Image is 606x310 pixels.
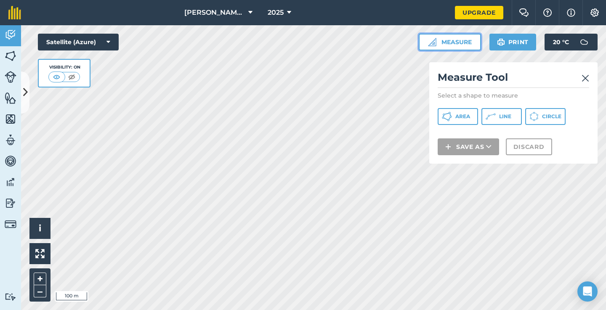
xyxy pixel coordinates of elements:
img: svg+xml;base64,PHN2ZyB4bWxucz0iaHR0cDovL3d3dy53My5vcmcvMjAwMC9zdmciIHdpZHRoPSI1NiIgaGVpZ2h0PSI2MC... [5,113,16,125]
span: [PERSON_NAME] [PERSON_NAME] [184,8,245,18]
button: i [29,218,50,239]
h2: Measure Tool [438,71,589,88]
img: svg+xml;base64,PHN2ZyB4bWxucz0iaHR0cDovL3d3dy53My5vcmcvMjAwMC9zdmciIHdpZHRoPSIxOSIgaGVpZ2h0PSIyNC... [497,37,505,47]
span: Area [455,113,470,120]
p: Select a shape to measure [438,91,589,100]
a: Upgrade [455,6,503,19]
span: 2025 [268,8,284,18]
img: svg+xml;base64,PHN2ZyB4bWxucz0iaHR0cDovL3d3dy53My5vcmcvMjAwMC9zdmciIHdpZHRoPSIxNyIgaGVpZ2h0PSIxNy... [567,8,575,18]
button: Satellite (Azure) [38,34,119,50]
img: svg+xml;base64,PD94bWwgdmVyc2lvbj0iMS4wIiBlbmNvZGluZz0idXRmLTgiPz4KPCEtLSBHZW5lcmF0b3I6IEFkb2JlIE... [5,134,16,146]
img: svg+xml;base64,PD94bWwgdmVyc2lvbj0iMS4wIiBlbmNvZGluZz0idXRmLTgiPz4KPCEtLSBHZW5lcmF0b3I6IEFkb2JlIE... [5,71,16,83]
img: fieldmargin Logo [8,6,21,19]
img: Two speech bubbles overlapping with the left bubble in the forefront [519,8,529,17]
span: i [39,223,41,233]
img: A cog icon [590,8,600,17]
img: svg+xml;base64,PD94bWwgdmVyc2lvbj0iMS4wIiBlbmNvZGluZz0idXRmLTgiPz4KPCEtLSBHZW5lcmF0b3I6IEFkb2JlIE... [5,176,16,188]
img: A question mark icon [542,8,553,17]
img: svg+xml;base64,PD94bWwgdmVyc2lvbj0iMS4wIiBlbmNvZGluZz0idXRmLTgiPz4KPCEtLSBHZW5lcmF0b3I6IEFkb2JlIE... [5,29,16,41]
img: svg+xml;base64,PHN2ZyB4bWxucz0iaHR0cDovL3d3dy53My5vcmcvMjAwMC9zdmciIHdpZHRoPSI1NiIgaGVpZ2h0PSI2MC... [5,92,16,104]
img: svg+xml;base64,PD94bWwgdmVyc2lvbj0iMS4wIiBlbmNvZGluZz0idXRmLTgiPz4KPCEtLSBHZW5lcmF0b3I6IEFkb2JlIE... [5,293,16,301]
img: svg+xml;base64,PHN2ZyB4bWxucz0iaHR0cDovL3d3dy53My5vcmcvMjAwMC9zdmciIHdpZHRoPSI1MCIgaGVpZ2h0PSI0MC... [66,73,77,81]
div: Open Intercom Messenger [577,281,598,302]
img: svg+xml;base64,PD94bWwgdmVyc2lvbj0iMS4wIiBlbmNvZGluZz0idXRmLTgiPz4KPCEtLSBHZW5lcmF0b3I6IEFkb2JlIE... [576,34,593,50]
span: Circle [542,113,561,120]
img: svg+xml;base64,PHN2ZyB4bWxucz0iaHR0cDovL3d3dy53My5vcmcvMjAwMC9zdmciIHdpZHRoPSIyMiIgaGVpZ2h0PSIzMC... [582,73,589,83]
button: Line [481,108,522,125]
button: Area [438,108,478,125]
img: Ruler icon [428,38,436,46]
img: Four arrows, one pointing top left, one top right, one bottom right and the last bottom left [35,249,45,258]
button: Discard [506,138,552,155]
img: svg+xml;base64,PHN2ZyB4bWxucz0iaHR0cDovL3d3dy53My5vcmcvMjAwMC9zdmciIHdpZHRoPSI1NiIgaGVpZ2h0PSI2MC... [5,50,16,62]
button: Save as [438,138,499,155]
button: – [34,285,46,297]
span: Line [499,113,511,120]
img: svg+xml;base64,PHN2ZyB4bWxucz0iaHR0cDovL3d3dy53My5vcmcvMjAwMC9zdmciIHdpZHRoPSIxNCIgaGVpZ2h0PSIyNC... [445,142,451,152]
img: svg+xml;base64,PD94bWwgdmVyc2lvbj0iMS4wIiBlbmNvZGluZz0idXRmLTgiPz4KPCEtLSBHZW5lcmF0b3I6IEFkb2JlIE... [5,197,16,209]
img: svg+xml;base64,PD94bWwgdmVyc2lvbj0iMS4wIiBlbmNvZGluZz0idXRmLTgiPz4KPCEtLSBHZW5lcmF0b3I6IEFkb2JlIE... [5,218,16,230]
button: Print [489,34,537,50]
button: + [34,273,46,285]
button: Measure [419,34,481,50]
img: svg+xml;base64,PHN2ZyB4bWxucz0iaHR0cDovL3d3dy53My5vcmcvMjAwMC9zdmciIHdpZHRoPSI1MCIgaGVpZ2h0PSI0MC... [51,73,62,81]
img: svg+xml;base64,PD94bWwgdmVyc2lvbj0iMS4wIiBlbmNvZGluZz0idXRmLTgiPz4KPCEtLSBHZW5lcmF0b3I6IEFkb2JlIE... [5,155,16,167]
button: Circle [525,108,566,125]
div: Visibility: On [48,64,80,71]
button: 20 °C [545,34,598,50]
span: 20 ° C [553,34,569,50]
